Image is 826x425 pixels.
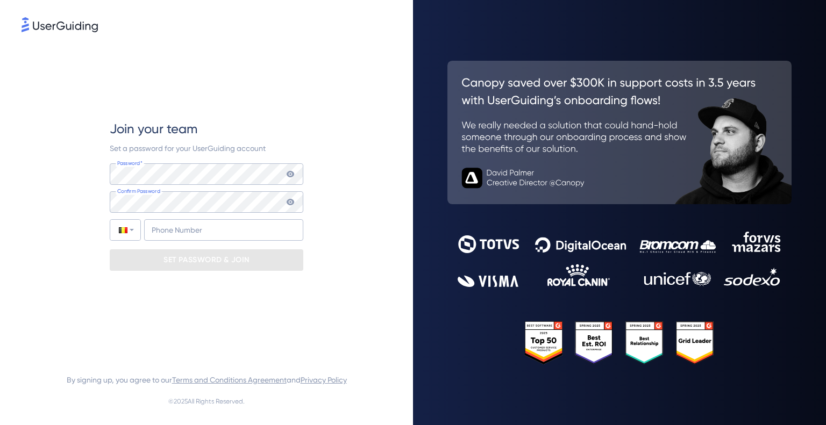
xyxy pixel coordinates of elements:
[110,144,266,153] span: Set a password for your UserGuiding account
[168,395,245,408] span: © 2025 All Rights Reserved.
[301,376,347,384] a: Privacy Policy
[525,321,714,364] img: 25303e33045975176eb484905ab012ff.svg
[144,219,303,241] input: Phone Number
[110,120,197,138] span: Join your team
[163,251,250,269] p: SET PASSWORD & JOIN
[458,232,781,286] img: 9302ce2ac39453076f5bc0f2f2ca889b.svg
[447,61,792,205] img: 26c0aa7c25a843aed4baddd2b5e0fa68.svg
[22,17,98,32] img: 8faab4ba6bc7696a72372aa768b0286c.svg
[67,373,347,386] span: By signing up, you agree to our and
[172,376,287,384] a: Terms and Conditions Agreement
[110,220,140,240] div: Belgium: + 32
